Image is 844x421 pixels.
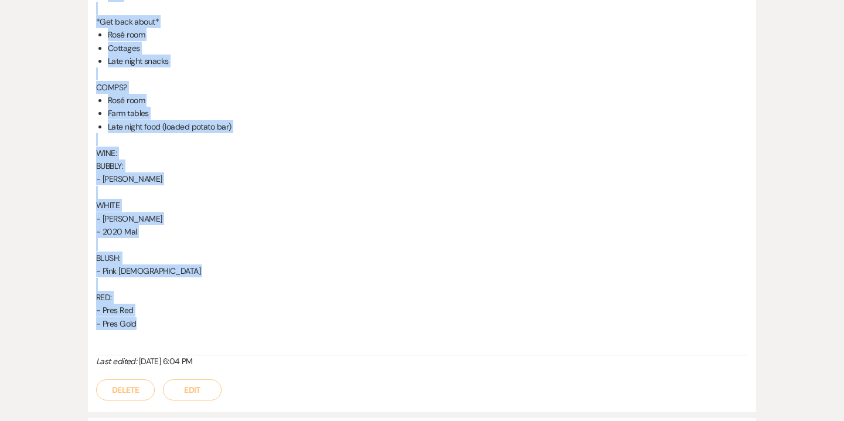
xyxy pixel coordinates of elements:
[96,212,748,225] p: - [PERSON_NAME]
[96,304,748,317] p: - Pres Red
[108,94,748,107] li: Rosé room
[108,120,748,133] li: Late night food (loaded potato bar)
[108,55,748,67] li: Late night snacks
[96,159,748,172] p: BUBBLY:
[96,379,155,400] button: Delete
[96,147,748,159] p: WINE:
[108,28,748,41] li: Rosé room
[96,252,748,264] p: BLUSH:
[108,42,748,55] li: Cottages
[96,81,748,94] p: COMPS?
[96,355,748,368] div: [DATE] 6:04 PM
[96,356,137,366] i: Last edited:
[96,264,748,277] p: - Pink [DEMOGRAPHIC_DATA]
[96,317,748,330] p: - Pres Gold
[96,172,748,185] p: - [PERSON_NAME]
[96,15,748,28] p: *Get back about*
[163,379,222,400] button: Edit
[96,199,748,212] p: WHITE
[96,291,748,304] p: RED:
[108,107,748,120] li: Farm tables
[96,225,748,238] p: - 2020 Mal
